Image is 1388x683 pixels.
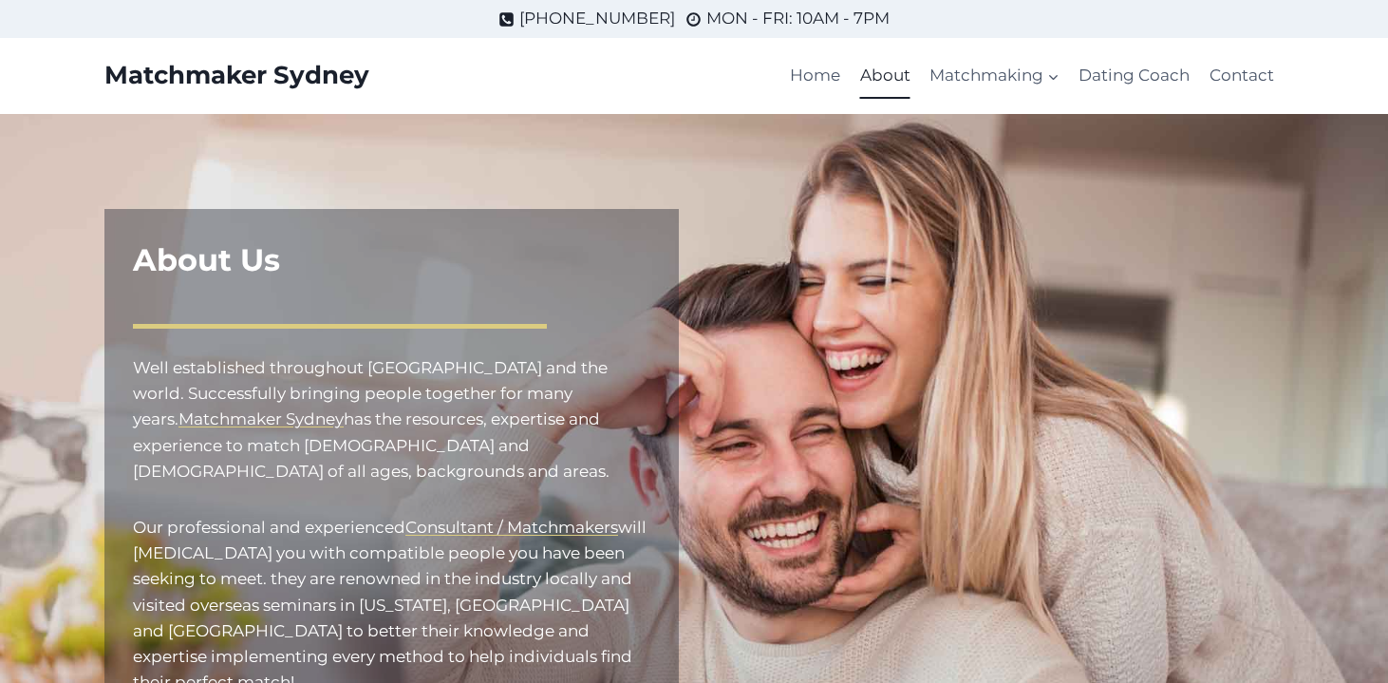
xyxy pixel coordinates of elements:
[178,409,344,428] a: Matchmaker Sydney
[851,53,920,99] a: About
[133,358,608,428] mark: Well established throughout [GEOGRAPHIC_DATA] and the world. Successfully bringing people togethe...
[104,61,369,90] a: Matchmaker Sydney
[498,6,675,31] a: [PHONE_NUMBER]
[405,518,618,537] a: Consultant / Matchmakers
[920,53,1069,99] a: Matchmaking
[519,6,675,31] span: [PHONE_NUMBER]
[929,63,1060,88] span: Matchmaking
[1069,53,1199,99] a: Dating Coach
[133,237,650,283] h1: About Us
[1200,53,1284,99] a: Contact
[780,53,850,99] a: Home
[133,355,650,484] p: has the resources, expertise and experience to match [DEMOGRAPHIC_DATA] and [DEMOGRAPHIC_DATA] of...
[780,53,1284,99] nav: Primary
[706,6,890,31] span: MON - FRI: 10AM - 7PM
